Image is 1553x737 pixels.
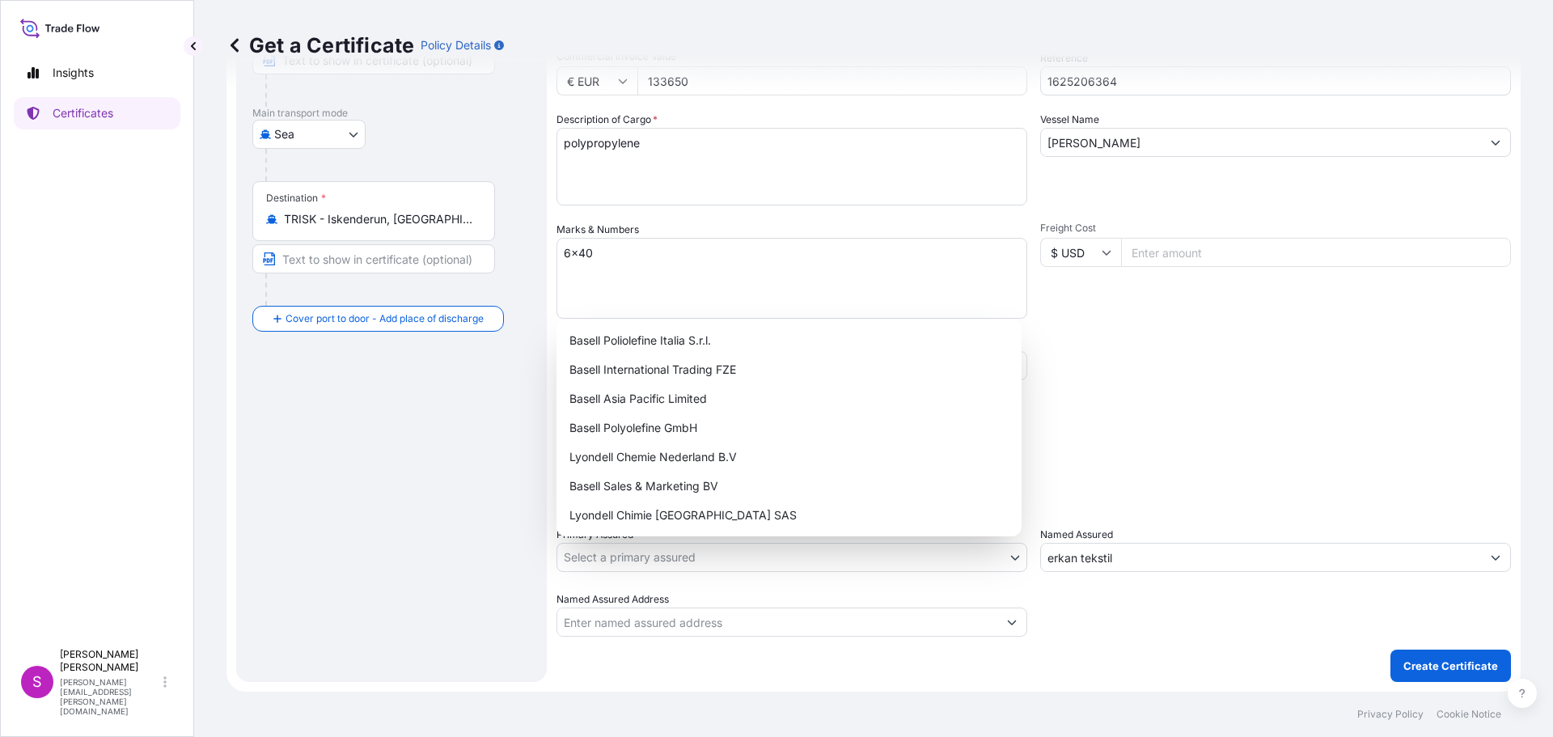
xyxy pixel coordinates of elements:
[563,413,1015,443] div: Basell Polyolefine GmbH
[563,472,1015,501] div: Basell Sales & Marketing BV
[563,501,1015,530] div: Lyondell Chimie [GEOGRAPHIC_DATA] SAS
[563,326,1015,355] div: Basell Poliolefine Italia S.r.l.
[563,355,1015,384] div: Basell International Trading FZE
[563,443,1015,472] div: Lyondell Chemie Nederland B.V
[563,384,1015,413] div: Basell Asia Pacific Limited
[226,32,414,58] p: Get a Certificate
[421,37,491,53] p: Policy Details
